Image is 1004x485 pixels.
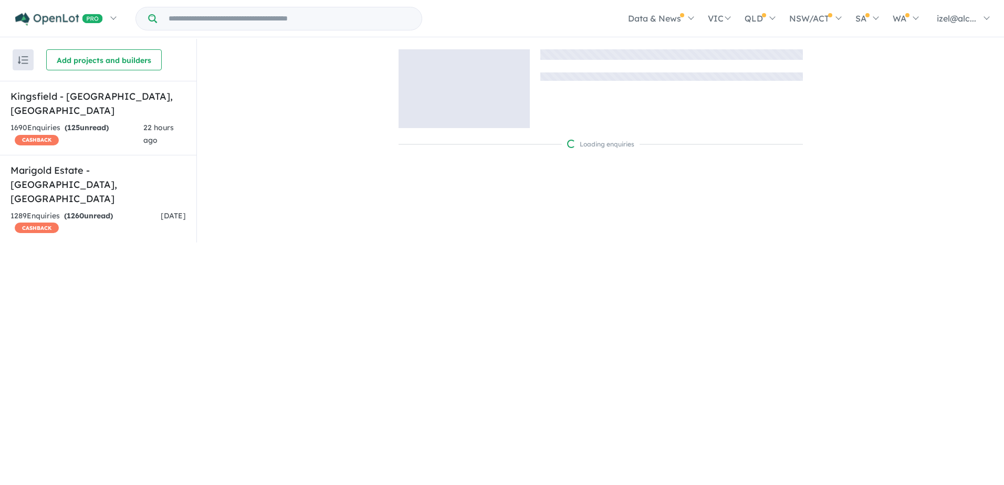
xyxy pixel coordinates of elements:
span: 125 [67,123,80,132]
div: 1690 Enquir ies [11,122,143,147]
img: sort.svg [18,56,28,64]
span: 1260 [67,211,84,220]
strong: ( unread) [65,123,109,132]
span: 22 hours ago [143,123,174,145]
span: CASHBACK [15,223,59,233]
span: izel@alc... [937,13,976,24]
input: Try estate name, suburb, builder or developer [159,7,420,30]
div: Loading enquiries [567,139,634,150]
strong: ( unread) [64,211,113,220]
button: Add projects and builders [46,49,162,70]
div: 1289 Enquir ies [11,210,161,235]
span: [DATE] [161,211,186,220]
h5: Kingsfield - [GEOGRAPHIC_DATA] , [GEOGRAPHIC_DATA] [11,89,186,118]
span: CASHBACK [15,135,59,145]
h5: Marigold Estate - [GEOGRAPHIC_DATA] , [GEOGRAPHIC_DATA] [11,163,186,206]
img: Openlot PRO Logo White [15,13,103,26]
